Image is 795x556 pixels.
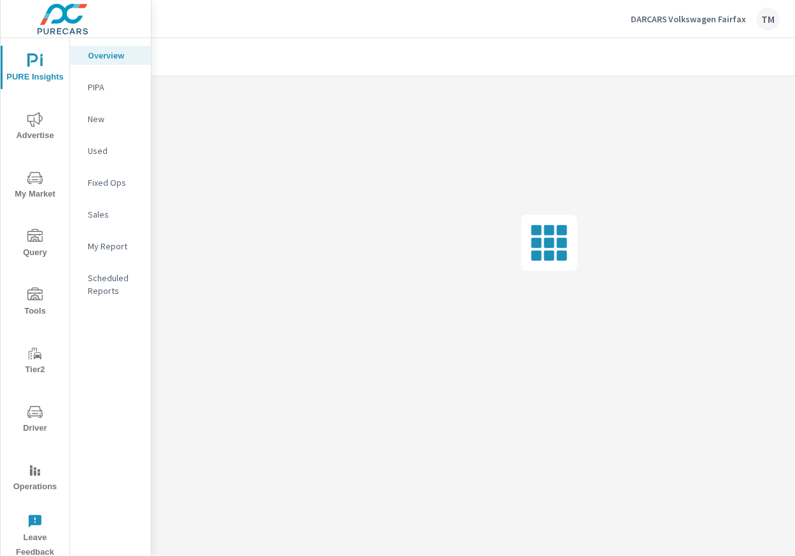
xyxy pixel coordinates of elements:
[70,237,151,256] div: My Report
[70,46,151,65] div: Overview
[88,81,141,94] p: PIPA
[88,176,141,189] p: Fixed Ops
[757,8,780,31] div: TM
[4,288,66,319] span: Tools
[88,49,141,62] p: Overview
[70,141,151,160] div: Used
[4,405,66,436] span: Driver
[4,53,66,85] span: PURE Insights
[4,229,66,260] span: Query
[88,272,141,297] p: Scheduled Reports
[88,113,141,125] p: New
[4,170,66,202] span: My Market
[88,240,141,253] p: My Report
[70,268,151,300] div: Scheduled Reports
[88,144,141,157] p: Used
[4,112,66,143] span: Advertise
[4,346,66,377] span: Tier2
[70,205,151,224] div: Sales
[4,463,66,494] span: Operations
[70,173,151,192] div: Fixed Ops
[70,78,151,97] div: PIPA
[631,13,747,25] p: DARCARS Volkswagen Fairfax
[70,109,151,129] div: New
[88,208,141,221] p: Sales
